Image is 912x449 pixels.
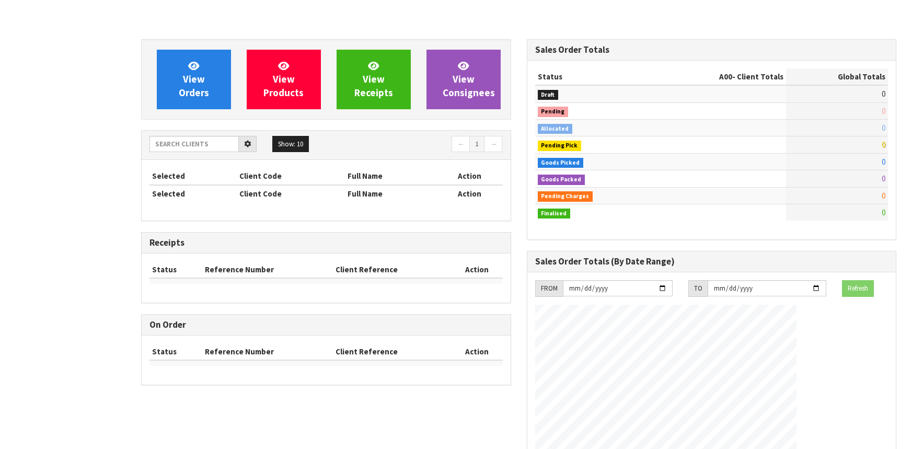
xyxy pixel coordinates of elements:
span: 0 [882,89,885,99]
span: 0 [882,208,885,217]
a: ViewReceipts [337,50,411,109]
span: Goods Packed [538,175,585,185]
span: View Consignees [443,60,495,99]
h3: On Order [149,320,503,330]
span: 0 [882,106,885,116]
h3: Sales Order Totals (By Date Range) [535,257,888,267]
a: → [484,136,502,153]
th: Global Totals [786,68,888,85]
th: Action [437,168,503,185]
a: ViewOrders [157,50,231,109]
th: Selected [149,168,237,185]
span: 0 [882,174,885,183]
a: ViewConsignees [426,50,501,109]
h3: Sales Order Totals [535,45,888,55]
th: Client Reference [333,261,452,278]
th: Reference Number [202,343,333,360]
div: FROM [535,280,563,297]
span: Pending [538,107,569,117]
h3: Receipts [149,238,503,248]
span: 0 [882,123,885,133]
th: Full Name [345,185,437,202]
span: 0 [882,140,885,149]
span: Pending Charges [538,191,593,202]
th: Status [149,343,202,360]
nav: Page navigation [334,136,503,154]
th: Status [535,68,652,85]
span: 0 [882,191,885,201]
button: Show: 10 [272,136,309,153]
a: 1 [469,136,484,153]
th: Status [149,261,202,278]
th: Selected [149,185,237,202]
span: Allocated [538,124,573,134]
th: Client Code [237,168,345,185]
span: 0 [882,157,885,167]
th: - Client Totals [652,68,786,85]
span: View Receipts [354,60,393,99]
span: View Orders [179,60,209,99]
div: TO [688,280,708,297]
a: ViewProducts [247,50,321,109]
span: Draft [538,90,559,100]
th: Full Name [345,168,437,185]
a: ← [452,136,470,153]
span: Pending Pick [538,141,582,151]
span: Goods Picked [538,158,584,168]
th: Reference Number [202,261,333,278]
th: Action [452,343,502,360]
span: Finalised [538,209,571,219]
th: Client Code [237,185,345,202]
th: Action [437,185,503,202]
th: Action [452,261,502,278]
span: View Products [263,60,304,99]
input: Search clients [149,136,239,152]
span: A00 [719,72,732,82]
button: Refresh [842,280,874,297]
th: Client Reference [333,343,452,360]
